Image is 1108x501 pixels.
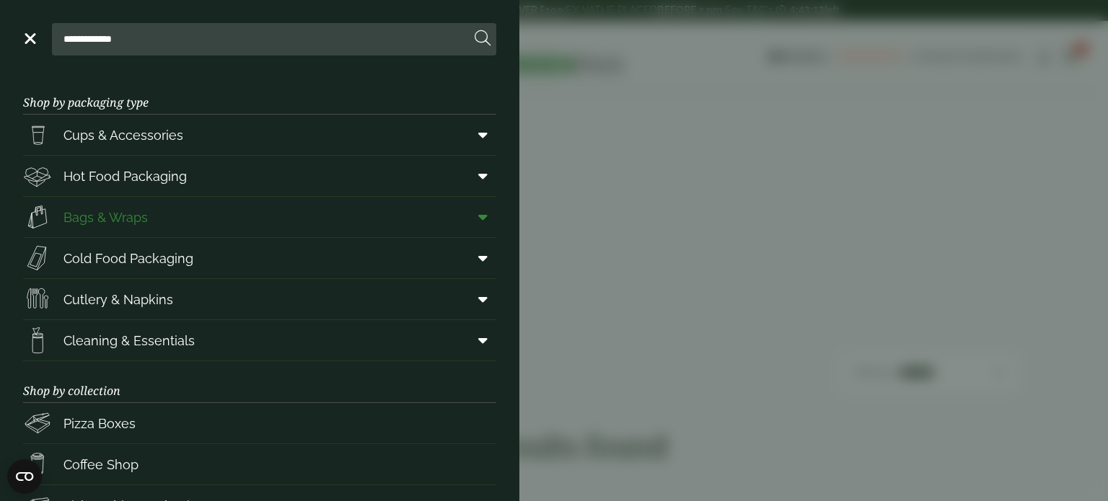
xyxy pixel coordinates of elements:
img: Sandwich_box.svg [23,244,52,272]
img: Paper_carriers.svg [23,203,52,231]
span: Bags & Wraps [63,208,148,227]
a: Cups & Accessories [23,115,496,155]
span: Cups & Accessories [63,125,183,145]
img: HotDrink_paperCup.svg [23,450,52,479]
a: Cutlery & Napkins [23,279,496,319]
span: Cutlery & Napkins [63,290,173,309]
a: Pizza Boxes [23,403,496,443]
span: Pizza Boxes [63,414,136,433]
a: Cold Food Packaging [23,238,496,278]
h3: Shop by collection [23,361,496,403]
img: Cutlery.svg [23,285,52,314]
h3: Shop by packaging type [23,73,496,115]
span: Coffee Shop [63,455,138,474]
span: Hot Food Packaging [63,167,187,186]
img: Deli_box.svg [23,161,52,190]
span: Cleaning & Essentials [63,331,195,350]
a: Bags & Wraps [23,197,496,237]
a: Coffee Shop [23,444,496,484]
img: PintNhalf_cup.svg [23,120,52,149]
a: Hot Food Packaging [23,156,496,196]
span: Cold Food Packaging [63,249,193,268]
a: Cleaning & Essentials [23,320,496,360]
img: open-wipe.svg [23,326,52,355]
button: Open CMP widget [7,459,42,494]
img: Pizza_boxes.svg [23,409,52,438]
